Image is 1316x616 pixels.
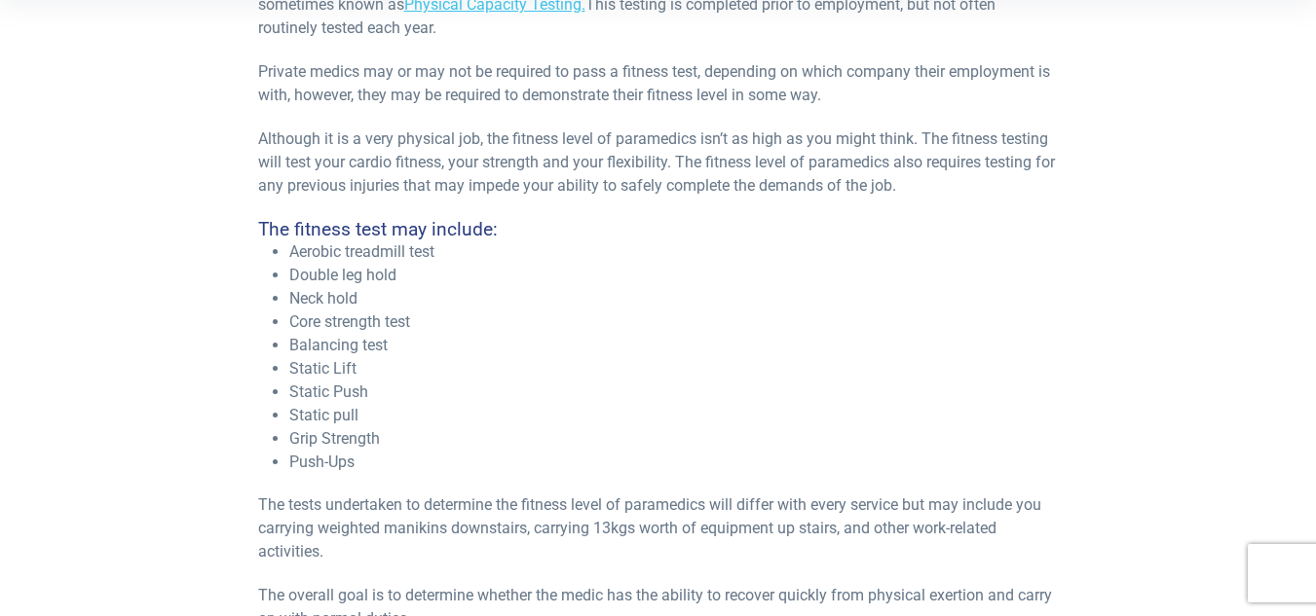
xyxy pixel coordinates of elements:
li: Balancing test [289,334,1059,357]
li: Static Lift [289,357,1059,380]
li: Aerobic treadmill test [289,240,1059,264]
li: Static pull [289,404,1059,427]
p: The tests undertaken to determine the fitness level of paramedics will differ with every service ... [258,493,1059,563]
li: Neck hold [289,287,1059,310]
h4: The fitness test may include: [258,218,1059,240]
li: Static Push [289,380,1059,404]
p: Private medics may or may not be required to pass a fitness test, depending on which company thei... [258,60,1059,107]
p: Although it is a very physical job, the fitness level of paramedics isn’t as high as you might th... [258,127,1059,198]
li: Grip Strength [289,427,1059,451]
li: Double leg hold [289,264,1059,287]
li: Core strength test [289,310,1059,334]
li: Push-Ups [289,451,1059,474]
